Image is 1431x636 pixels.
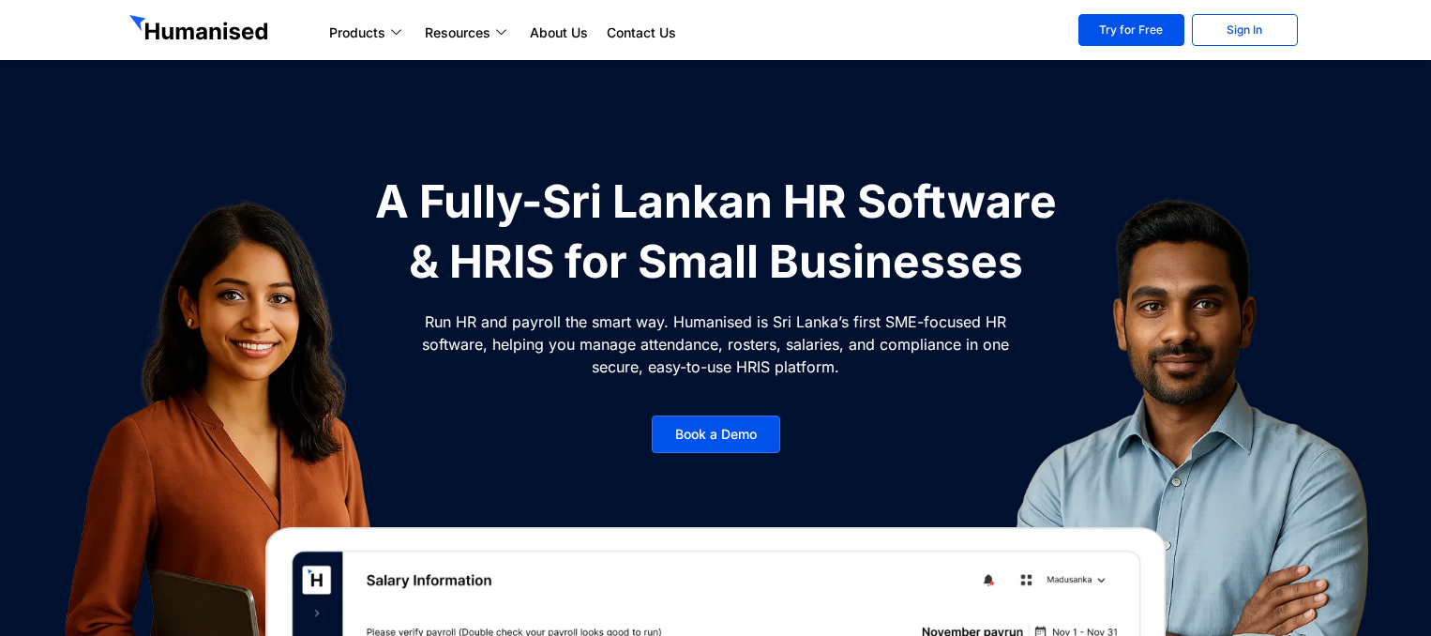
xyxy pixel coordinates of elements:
[652,416,780,453] a: Book a Demo
[129,15,272,45] img: GetHumanised Logo
[520,22,597,44] a: About Us
[364,172,1067,292] h1: A Fully-Sri Lankan HR Software & HRIS for Small Businesses
[597,22,685,44] a: Contact Us
[320,22,415,44] a: Products
[415,22,520,44] a: Resources
[1192,14,1298,46] a: Sign In
[420,310,1011,378] p: Run HR and payroll the smart way. Humanised is Sri Lanka’s first SME-focused HR software, helping...
[1078,14,1184,46] a: Try for Free
[675,428,757,441] span: Book a Demo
